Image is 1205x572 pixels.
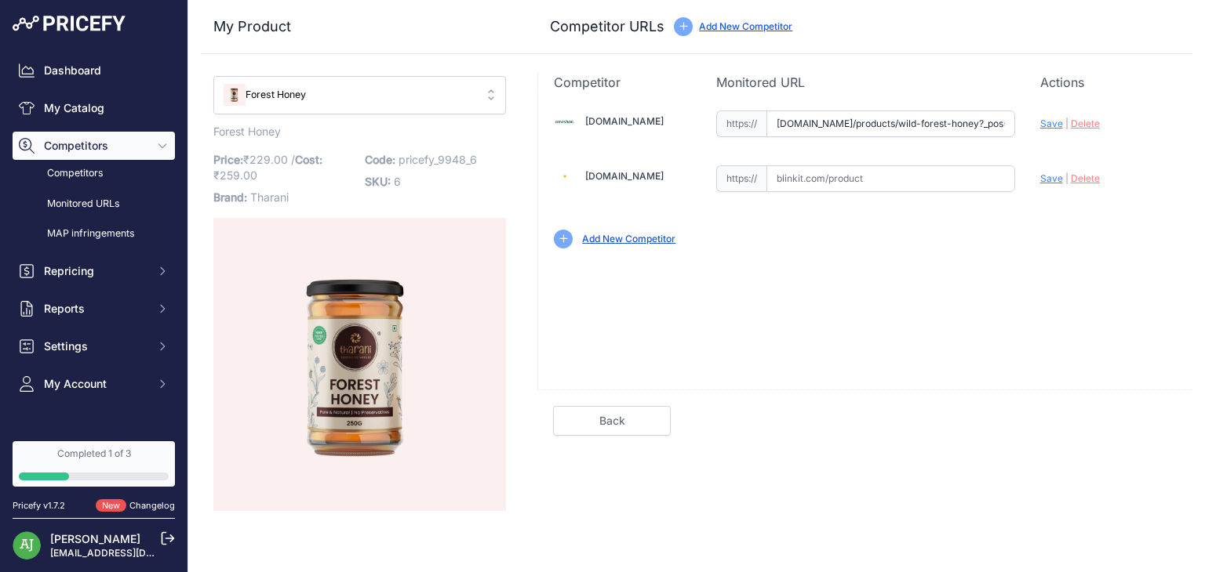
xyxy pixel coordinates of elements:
[365,175,391,188] span: SKU:
[220,168,257,182] span: 259.00
[50,547,214,559] a: [EMAIL_ADDRESS][DOMAIN_NAME]
[213,190,247,204] span: Brand:
[553,406,671,436] a: Back
[13,370,175,398] button: My Account
[213,121,281,141] span: Forest Honey
[129,500,175,511] a: Changelog
[224,88,474,103] span: Forest Honey
[44,138,147,154] span: Competitors
[766,165,1015,192] input: blinkit.com/product
[585,170,664,182] a: [DOMAIN_NAME]
[295,153,322,166] span: Cost:
[224,84,246,106] img: Untitled-design-12.webp
[13,441,175,487] a: Completed 1 of 3
[250,190,289,204] span: Tharani
[13,56,175,520] nav: Sidebar
[554,73,690,92] p: Competitor
[365,153,395,166] span: Code:
[1065,172,1068,184] span: |
[13,16,126,31] img: Pricefy Logo
[582,233,675,244] a: Add New Competitor
[13,190,175,218] a: Monitored URLs
[13,94,175,122] a: My Catalog
[13,499,65,512] div: Pricefy v1.7.2
[13,160,175,187] a: Competitors
[213,76,506,114] button: Forest Honey
[13,295,175,323] button: Reports
[213,16,506,38] h3: My Product
[1040,172,1063,184] span: Save
[96,499,126,512] span: New
[13,132,175,160] button: Competitors
[19,447,169,460] div: Completed 1 of 3
[585,115,664,127] a: [DOMAIN_NAME]
[716,73,1015,92] p: Monitored URL
[550,16,664,38] h3: Competitor URLs
[213,149,355,186] p: ₹
[44,338,147,354] span: Settings
[249,153,288,166] span: 229.00
[766,110,1015,137] input: anveshan.farm/product
[44,301,147,317] span: Reports
[13,56,175,85] a: Dashboard
[1071,118,1100,129] span: Delete
[1040,73,1177,92] p: Actions
[399,153,477,166] span: pricefy_9948_6
[699,20,792,32] a: Add New Competitor
[1065,118,1068,129] span: |
[716,165,766,192] span: https://
[44,263,147,279] span: Repricing
[13,220,175,248] a: MAP infringements
[13,433,175,461] a: Alerts
[44,376,147,392] span: My Account
[13,332,175,360] button: Settings
[13,257,175,285] button: Repricing
[1040,118,1063,129] span: Save
[50,532,140,545] a: [PERSON_NAME]
[213,153,243,166] span: Price:
[394,175,401,188] span: 6
[1071,172,1100,184] span: Delete
[716,110,766,137] span: https://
